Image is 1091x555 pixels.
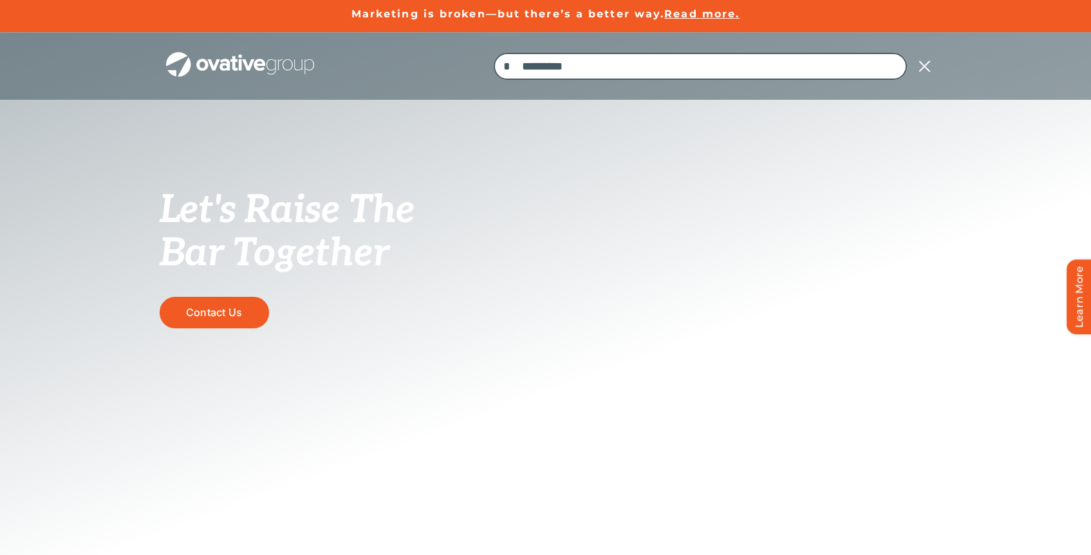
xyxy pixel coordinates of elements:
input: Search... [494,53,907,80]
nav: Menu [494,46,932,87]
span: Bar Together [160,230,389,277]
a: OG_Full_horizontal_WHT [166,51,314,63]
span: Let's Raise The [160,187,415,234]
a: Contact Us [160,297,269,328]
a: Close Search [917,59,932,74]
a: Read more. [664,8,740,20]
a: Marketing is broken—but there’s a better way. [351,8,665,20]
span: Contact Us [186,306,242,319]
input: Search [494,53,521,80]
